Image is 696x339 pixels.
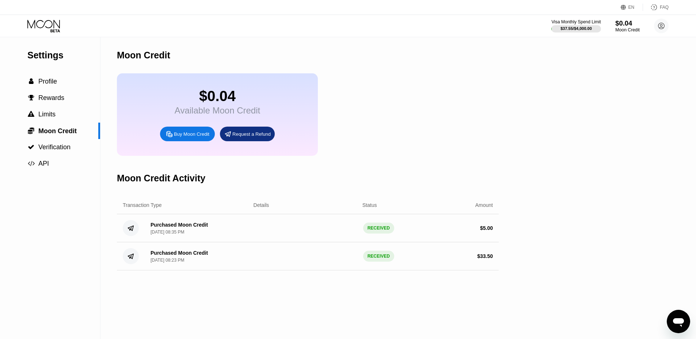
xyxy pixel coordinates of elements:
[151,258,184,263] div: [DATE] 08:23 PM
[117,50,170,61] div: Moon Credit
[363,223,394,234] div: RECEIVED
[363,251,394,262] div: RECEIVED
[27,95,35,101] div: 
[38,160,49,167] span: API
[151,230,184,235] div: [DATE] 08:35 PM
[27,160,35,167] div: 
[28,111,34,118] span: 
[29,78,34,85] span: 
[38,78,57,85] span: Profile
[27,111,35,118] div: 
[27,50,100,61] div: Settings
[551,19,601,24] div: Visa Monthly Spend Limit
[27,127,35,134] div: 
[220,127,275,141] div: Request a Refund
[38,94,64,101] span: Rewards
[615,27,640,32] div: Moon Credit
[175,105,260,116] div: Available Moon Credit
[28,160,35,167] span: 
[117,173,205,184] div: Moon Credit Activity
[174,131,209,137] div: Buy Moon Credit
[38,143,71,151] span: Verification
[27,78,35,85] div: 
[615,19,640,32] div: $0.04Moon Credit
[480,225,493,231] div: $ 5.00
[28,95,34,101] span: 
[628,5,635,10] div: EN
[560,26,592,31] div: $37.55 / $4,000.00
[551,19,601,32] div: Visa Monthly Spend Limit$37.55/$4,000.00
[28,144,34,150] span: 
[38,127,77,135] span: Moon Credit
[175,88,260,104] div: $0.04
[160,127,215,141] div: Buy Moon Credit
[475,202,493,208] div: Amount
[621,4,643,11] div: EN
[123,202,162,208] div: Transaction Type
[232,131,271,137] div: Request a Refund
[667,310,690,333] iframe: Button to launch messaging window
[27,144,35,150] div: 
[38,111,56,118] span: Limits
[151,222,208,228] div: Purchased Moon Credit
[362,202,377,208] div: Status
[477,253,493,259] div: $ 33.50
[151,250,208,256] div: Purchased Moon Credit
[254,202,269,208] div: Details
[615,19,640,27] div: $0.04
[643,4,669,11] div: FAQ
[28,127,34,134] span: 
[660,5,669,10] div: FAQ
